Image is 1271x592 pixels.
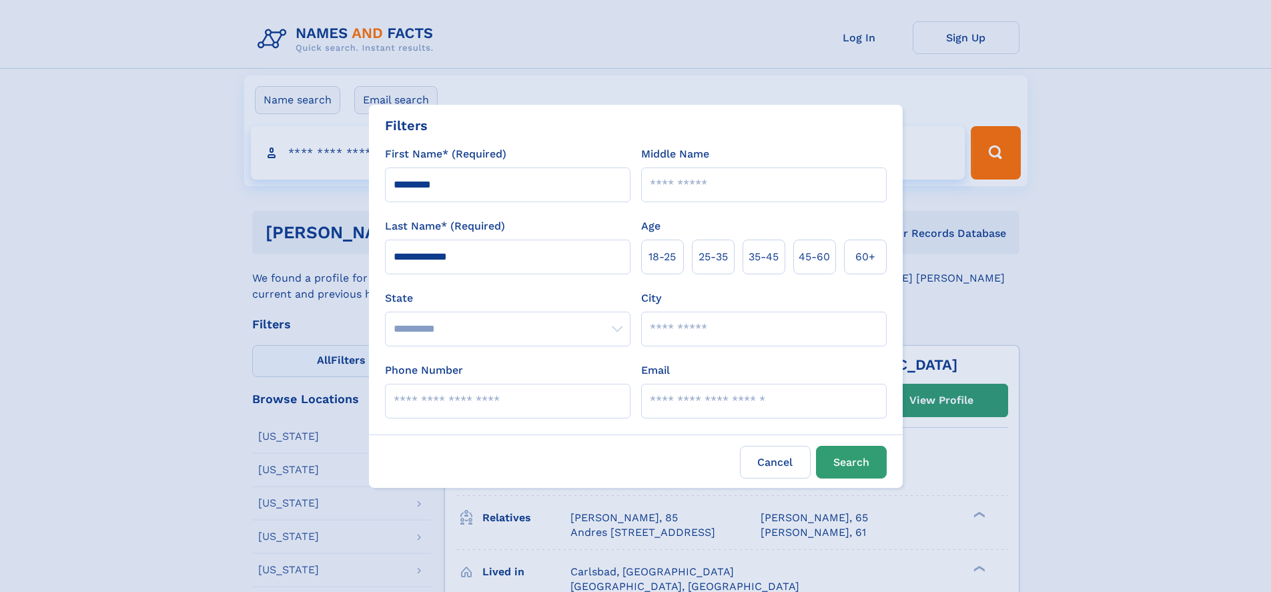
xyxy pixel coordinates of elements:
span: 45‑60 [799,249,830,265]
span: 60+ [855,249,875,265]
button: Search [816,446,887,479]
div: Filters [385,115,428,135]
label: City [641,290,661,306]
span: 35‑45 [749,249,779,265]
label: Email [641,362,670,378]
label: Phone Number [385,362,463,378]
label: Middle Name [641,146,709,162]
span: 18‑25 [649,249,676,265]
label: Last Name* (Required) [385,218,505,234]
label: State [385,290,630,306]
label: First Name* (Required) [385,146,506,162]
label: Cancel [740,446,811,479]
span: 25‑35 [699,249,728,265]
label: Age [641,218,661,234]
